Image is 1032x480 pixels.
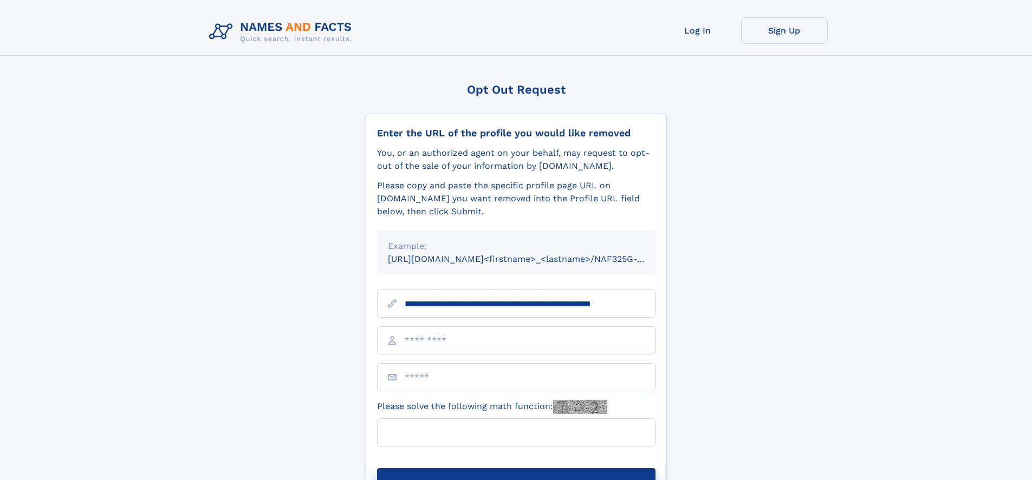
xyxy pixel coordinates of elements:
div: You, or an authorized agent on your behalf, may request to opt-out of the sale of your informatio... [377,147,655,173]
label: Please solve the following math function: [377,400,607,414]
small: [URL][DOMAIN_NAME]<firstname>_<lastname>/NAF325G-xxxxxxxx [388,254,676,264]
a: Sign Up [741,17,828,44]
div: Opt Out Request [366,83,667,96]
div: Enter the URL of the profile you would like removed [377,127,655,139]
a: Log In [654,17,741,44]
img: Logo Names and Facts [205,17,361,47]
div: Example: [388,240,645,253]
div: Please copy and paste the specific profile page URL on [DOMAIN_NAME] you want removed into the Pr... [377,179,655,218]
